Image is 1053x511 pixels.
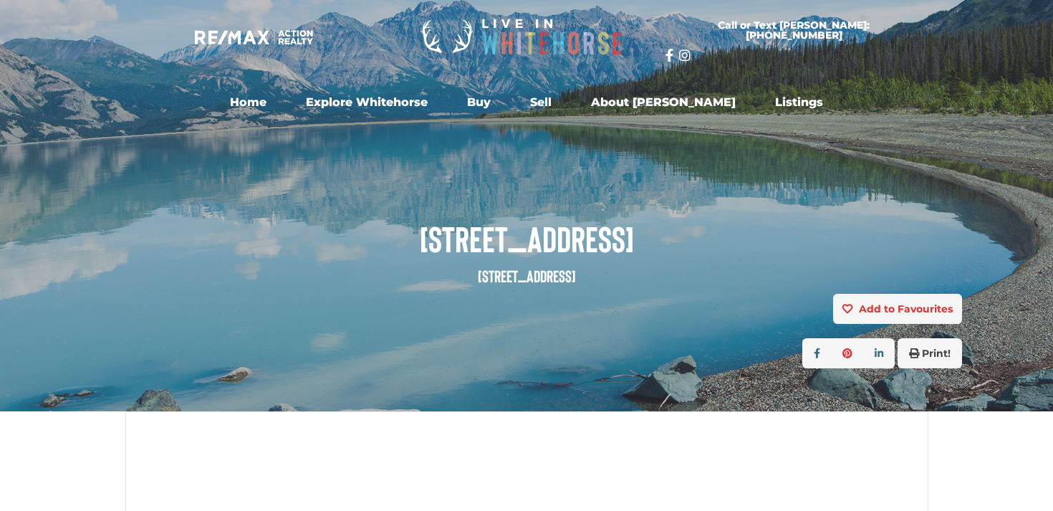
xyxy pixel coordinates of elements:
[859,302,953,315] strong: Add to Favourites
[580,88,746,117] a: About [PERSON_NAME]
[456,88,501,117] a: Buy
[922,347,951,360] strong: Print!
[133,88,920,117] nav: Menu
[764,88,834,117] a: Listings
[219,88,277,117] a: Home
[478,266,576,286] small: [STREET_ADDRESS]
[683,20,905,40] span: Call or Text [PERSON_NAME]: [PHONE_NUMBER]
[833,294,962,324] button: Add to Favourites
[665,11,922,49] a: Call or Text [PERSON_NAME]: [PHONE_NUMBER]
[295,88,438,117] a: Explore Whitehorse
[898,338,962,368] button: Print!
[519,88,562,117] a: Sell
[91,219,962,258] span: [STREET_ADDRESS]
